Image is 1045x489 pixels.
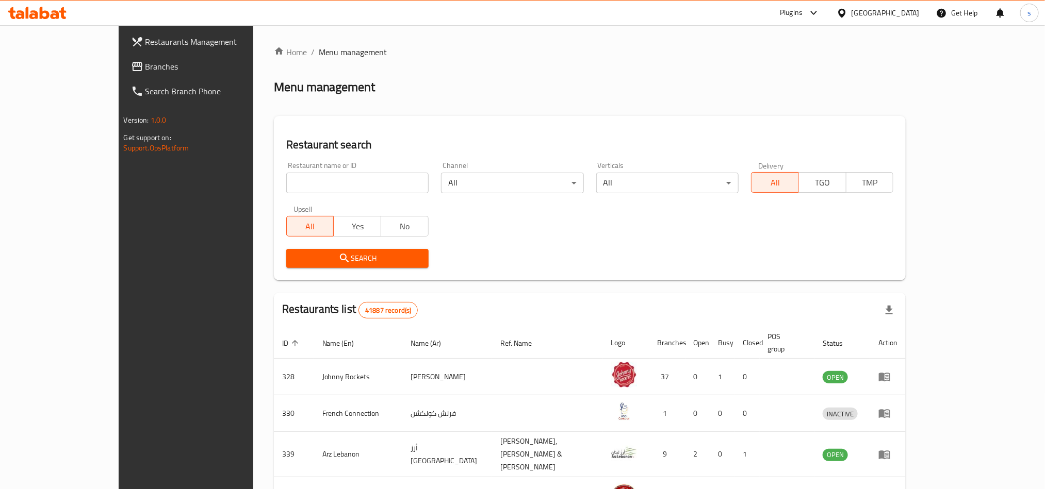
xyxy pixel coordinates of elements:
[145,60,285,73] span: Branches
[611,362,637,387] img: Johnny Rockets
[333,216,381,237] button: Yes
[823,372,848,383] span: OPEN
[151,113,167,127] span: 1.0.0
[851,175,890,190] span: TMP
[735,432,760,477] td: 1
[685,327,710,359] th: Open
[123,79,293,104] a: Search Branch Phone
[314,359,403,395] td: Johnny Rockets
[710,359,735,395] td: 1
[798,172,846,193] button: TGO
[124,141,189,155] a: Support.OpsPlatform
[735,327,760,359] th: Closed
[751,172,799,193] button: All
[685,359,710,395] td: 0
[756,175,795,190] span: All
[780,7,803,19] div: Plugins
[274,79,375,95] h2: Menu management
[710,395,735,432] td: 0
[274,395,314,432] td: 330
[877,298,902,323] div: Export file
[823,408,858,420] span: INACTIVE
[500,337,545,349] span: Ref. Name
[649,359,685,395] td: 37
[314,395,403,432] td: French Connection
[803,175,842,190] span: TGO
[735,359,760,395] td: 0
[710,432,735,477] td: 0
[314,432,403,477] td: Arz Lebanon
[649,395,685,432] td: 1
[295,252,420,265] span: Search
[145,36,285,48] span: Restaurants Management
[596,173,739,193] div: All
[411,337,454,349] span: Name (Ar)
[735,395,760,432] td: 0
[823,371,848,383] div: OPEN
[381,216,429,237] button: No
[870,327,906,359] th: Action
[322,337,368,349] span: Name (En)
[338,219,377,234] span: Yes
[768,330,803,355] span: POS group
[123,29,293,54] a: Restaurants Management
[710,327,735,359] th: Busy
[319,46,387,58] span: Menu management
[282,301,418,318] h2: Restaurants list
[311,46,315,58] li: /
[846,172,894,193] button: TMP
[123,54,293,79] a: Branches
[286,173,429,193] input: Search for restaurant name or ID..
[124,131,171,144] span: Get support on:
[282,337,302,349] span: ID
[358,302,418,318] div: Total records count
[274,46,906,58] nav: breadcrumb
[441,173,583,193] div: All
[274,359,314,395] td: 328
[823,337,856,349] span: Status
[878,407,897,419] div: Menu
[402,395,492,432] td: فرنش كونكشن
[274,432,314,477] td: 339
[286,137,894,153] h2: Restaurant search
[1027,7,1031,19] span: s
[402,432,492,477] td: أرز [GEOGRAPHIC_DATA]
[611,440,637,465] img: Arz Lebanon
[649,432,685,477] td: 9
[685,395,710,432] td: 0
[293,206,313,213] label: Upsell
[852,7,920,19] div: [GEOGRAPHIC_DATA]
[492,432,603,477] td: [PERSON_NAME],[PERSON_NAME] & [PERSON_NAME]
[402,359,492,395] td: [PERSON_NAME]
[878,448,897,461] div: Menu
[385,219,424,234] span: No
[145,85,285,97] span: Search Branch Phone
[611,398,637,424] img: French Connection
[823,449,848,461] span: OPEN
[649,327,685,359] th: Branches
[359,306,417,315] span: 41887 record(s)
[878,370,897,383] div: Menu
[758,162,784,169] label: Delivery
[603,327,649,359] th: Logo
[124,113,149,127] span: Version:
[286,249,429,268] button: Search
[291,219,330,234] span: All
[685,432,710,477] td: 2
[286,216,334,237] button: All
